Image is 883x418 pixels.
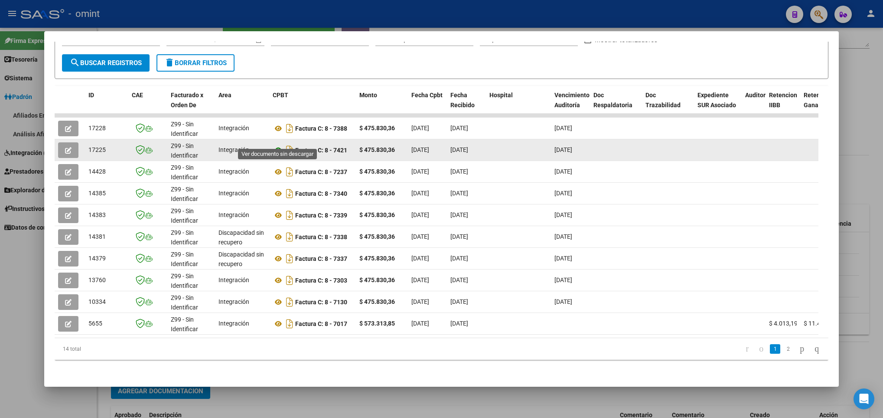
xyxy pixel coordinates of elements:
span: Z99 - Sin Identificar [171,273,198,290]
datatable-header-cell: Auditoria [742,86,766,124]
span: Fecha Cpbt [411,92,443,99]
span: Z99 - Sin Identificar [171,207,198,224]
div: 14 total [55,338,208,360]
strong: $ 475.830,36 [359,255,395,262]
datatable-header-cell: Monto [356,86,408,124]
span: [DATE] [450,233,468,240]
a: go to previous page [755,344,767,354]
span: [DATE] [450,168,468,175]
span: Integración [218,125,249,132]
span: Monto [359,92,377,99]
datatable-header-cell: Expediente SUR Asociado [694,86,742,124]
datatable-header-cell: ID [85,86,128,124]
span: Discapacidad sin recupero [218,251,264,268]
span: [DATE] [411,168,429,175]
span: 14428 [88,168,106,175]
a: go to last page [811,344,823,354]
span: [DATE] [411,255,429,262]
strong: Factura C: 8 - 7237 [295,168,347,175]
strong: Factura C: 8 - 7337 [295,255,347,262]
span: [DATE] [554,255,572,262]
strong: Factura C: 8 - 7017 [295,320,347,327]
span: Integración [218,298,249,305]
span: [DATE] [450,146,468,153]
i: Descargar documento [284,122,295,135]
strong: $ 475.830,36 [359,276,395,283]
span: 10334 [88,298,106,305]
span: Integración [218,276,249,283]
i: Descargar documento [284,295,295,309]
datatable-header-cell: Facturado x Orden De [167,86,215,124]
strong: Factura C: 8 - 7339 [295,212,347,219]
datatable-header-cell: Doc Respaldatoria [590,86,642,124]
span: Integración [218,168,249,175]
span: [DATE] [554,276,572,283]
div: Open Intercom Messenger [854,388,874,409]
span: Discapacidad sin recupero [218,229,264,246]
span: 13760 [88,276,106,283]
strong: $ 475.830,36 [359,211,395,218]
button: Buscar Registros [62,54,150,72]
mat-icon: delete [164,57,175,68]
span: [DATE] [450,255,468,262]
span: Integración [218,320,249,327]
span: [DATE] [450,276,468,283]
span: [DATE] [554,233,572,240]
span: Vencimiento Auditoría [554,92,590,109]
span: Z99 - Sin Identificar [171,142,198,159]
strong: $ 573.313,85 [359,320,395,327]
a: 2 [783,344,793,354]
a: go to next page [796,344,808,354]
datatable-header-cell: Fecha Recibido [447,86,486,124]
datatable-header-cell: Vencimiento Auditoría [551,86,590,124]
span: 5655 [88,320,102,327]
a: 1 [770,344,780,354]
span: Z99 - Sin Identificar [171,164,198,181]
strong: $ 475.830,36 [359,168,395,175]
span: [DATE] [411,233,429,240]
i: Descargar documento [284,165,295,179]
datatable-header-cell: Doc Trazabilidad [642,86,694,124]
datatable-header-cell: Area [215,86,269,124]
strong: Factura C: 8 - 7303 [295,277,347,284]
span: $ 11.466,27 [804,320,836,327]
span: Expediente SUR Asociado [697,92,736,109]
span: [DATE] [554,211,572,218]
strong: $ 475.830,36 [359,298,395,305]
strong: Factura C: 8 - 7338 [295,234,347,240]
strong: Factura C: 8 - 7340 [295,190,347,197]
datatable-header-cell: Fecha Cpbt [408,86,447,124]
a: go to first page [742,344,753,354]
datatable-header-cell: CPBT [269,86,356,124]
span: [DATE] [411,211,429,218]
span: Facturado x Orden De [171,92,203,109]
span: $ 4.013,19 [769,320,798,327]
i: Descargar documento [284,252,295,266]
span: Borrar Filtros [164,59,227,67]
span: [DATE] [411,125,429,132]
span: Hospital [489,92,513,99]
span: Z99 - Sin Identificar [171,229,198,246]
span: Fecha Recibido [450,92,475,109]
span: [DATE] [554,298,572,305]
span: [DATE] [411,298,429,305]
span: [DATE] [411,276,429,283]
datatable-header-cell: Hospital [486,86,551,124]
span: Z99 - Sin Identificar [171,316,198,333]
span: [DATE] [411,190,429,197]
strong: $ 475.830,36 [359,190,395,197]
strong: $ 475.830,36 [359,125,395,132]
span: Integración [218,190,249,197]
span: Retención Ganancias [804,92,833,109]
strong: $ 475.830,36 [359,233,395,240]
span: [DATE] [554,125,572,132]
span: Z99 - Sin Identificar [171,186,198,203]
span: Z99 - Sin Identificar [171,294,198,311]
span: Auditoria [745,92,771,99]
strong: Factura C: 8 - 7388 [295,125,347,132]
i: Descargar documento [284,230,295,244]
strong: Factura C: 8 - 7421 [295,147,347,154]
i: Descargar documento [284,143,295,157]
span: Retencion IIBB [769,92,797,109]
i: Descargar documento [284,187,295,201]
